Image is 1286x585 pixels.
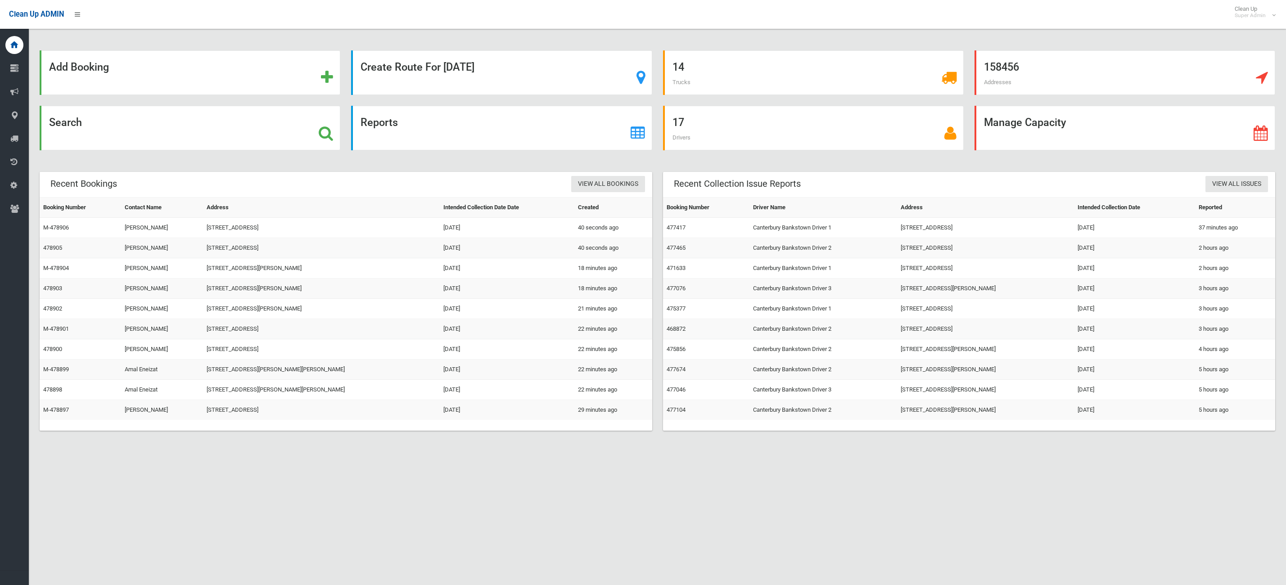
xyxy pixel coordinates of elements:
[574,400,652,420] td: 29 minutes ago
[1074,319,1195,339] td: [DATE]
[43,386,62,393] a: 478898
[1235,12,1266,19] small: Super Admin
[574,218,652,238] td: 40 seconds ago
[440,198,574,218] th: Intended Collection Date Date
[1195,218,1275,238] td: 37 minutes ago
[749,238,898,258] td: Canterbury Bankstown Driver 2
[440,400,574,420] td: [DATE]
[1195,258,1275,279] td: 2 hours ago
[40,198,121,218] th: Booking Number
[663,50,964,95] a: 14 Trucks
[1074,218,1195,238] td: [DATE]
[440,218,574,238] td: [DATE]
[1195,198,1275,218] th: Reported
[975,106,1275,150] a: Manage Capacity
[121,279,203,299] td: [PERSON_NAME]
[897,400,1074,420] td: [STREET_ADDRESS][PERSON_NAME]
[1074,299,1195,319] td: [DATE]
[749,299,898,319] td: Canterbury Bankstown Driver 1
[203,218,440,238] td: [STREET_ADDRESS]
[667,346,686,352] a: 475856
[203,238,440,258] td: [STREET_ADDRESS]
[1074,258,1195,279] td: [DATE]
[1195,360,1275,380] td: 5 hours ago
[1195,238,1275,258] td: 2 hours ago
[440,339,574,360] td: [DATE]
[43,224,69,231] a: M-478906
[1074,339,1195,360] td: [DATE]
[663,198,749,218] th: Booking Number
[9,10,64,18] span: Clean Up ADMIN
[203,380,440,400] td: [STREET_ADDRESS][PERSON_NAME][PERSON_NAME]
[672,79,690,85] span: Trucks
[1195,299,1275,319] td: 3 hours ago
[203,299,440,319] td: [STREET_ADDRESS][PERSON_NAME]
[1195,319,1275,339] td: 3 hours ago
[749,258,898,279] td: Canterbury Bankstown Driver 1
[667,305,686,312] a: 475377
[203,198,440,218] th: Address
[672,61,684,73] strong: 14
[40,106,340,150] a: Search
[897,198,1074,218] th: Address
[897,299,1074,319] td: [STREET_ADDRESS]
[663,175,812,193] header: Recent Collection Issue Reports
[440,360,574,380] td: [DATE]
[203,258,440,279] td: [STREET_ADDRESS][PERSON_NAME]
[43,366,69,373] a: M-478899
[440,238,574,258] td: [DATE]
[43,244,62,251] a: 478905
[749,380,898,400] td: Canterbury Bankstown Driver 3
[897,339,1074,360] td: [STREET_ADDRESS][PERSON_NAME]
[749,339,898,360] td: Canterbury Bankstown Driver 2
[440,380,574,400] td: [DATE]
[984,61,1019,73] strong: 158456
[440,299,574,319] td: [DATE]
[897,380,1074,400] td: [STREET_ADDRESS][PERSON_NAME]
[574,299,652,319] td: 21 minutes ago
[574,238,652,258] td: 40 seconds ago
[667,325,686,332] a: 468872
[43,305,62,312] a: 478902
[667,366,686,373] a: 477674
[574,319,652,339] td: 22 minutes ago
[1074,198,1195,218] th: Intended Collection Date
[749,319,898,339] td: Canterbury Bankstown Driver 2
[574,198,652,218] th: Created
[574,279,652,299] td: 18 minutes ago
[43,285,62,292] a: 478903
[1195,380,1275,400] td: 5 hours ago
[897,360,1074,380] td: [STREET_ADDRESS][PERSON_NAME]
[749,279,898,299] td: Canterbury Bankstown Driver 3
[121,198,203,218] th: Contact Name
[672,116,684,129] strong: 17
[43,265,69,271] a: M-478904
[351,106,652,150] a: Reports
[440,258,574,279] td: [DATE]
[1195,339,1275,360] td: 4 hours ago
[43,406,69,413] a: M-478897
[121,299,203,319] td: [PERSON_NAME]
[1074,279,1195,299] td: [DATE]
[749,218,898,238] td: Canterbury Bankstown Driver 1
[897,258,1074,279] td: [STREET_ADDRESS]
[1230,5,1275,19] span: Clean Up
[203,279,440,299] td: [STREET_ADDRESS][PERSON_NAME]
[1074,380,1195,400] td: [DATE]
[749,360,898,380] td: Canterbury Bankstown Driver 2
[667,386,686,393] a: 477046
[574,360,652,380] td: 22 minutes ago
[897,279,1074,299] td: [STREET_ADDRESS][PERSON_NAME]
[574,380,652,400] td: 22 minutes ago
[121,380,203,400] td: Amal Eneizat
[203,319,440,339] td: [STREET_ADDRESS]
[43,325,69,332] a: M-478901
[1195,279,1275,299] td: 3 hours ago
[574,258,652,279] td: 18 minutes ago
[203,360,440,380] td: [STREET_ADDRESS][PERSON_NAME][PERSON_NAME]
[121,360,203,380] td: Amal Eneizat
[667,224,686,231] a: 477417
[49,116,82,129] strong: Search
[667,406,686,413] a: 477104
[667,265,686,271] a: 471633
